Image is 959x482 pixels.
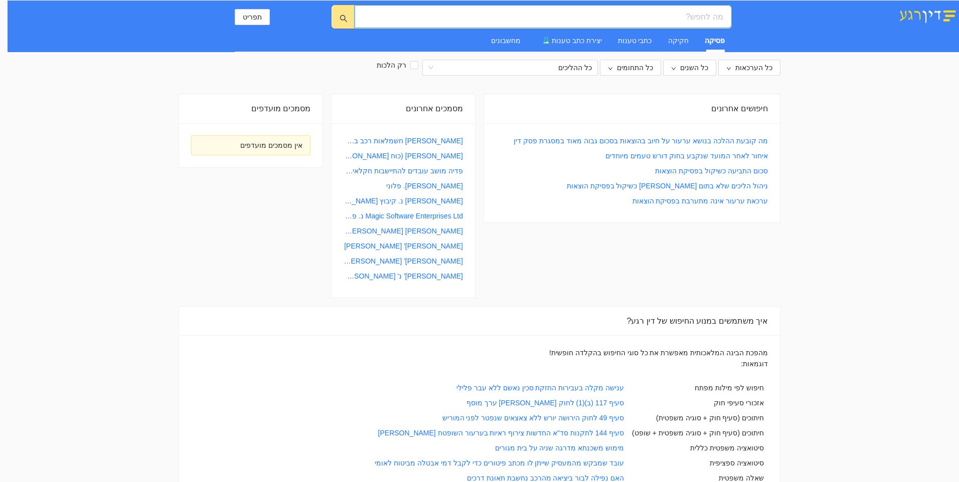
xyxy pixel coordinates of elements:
button: search [332,5,355,29]
a: סכום התביעה כשיקול בפסיקת הוצאות [655,165,768,176]
td: סיטואציה משפטית כללית [628,440,768,455]
a: סעיף 117 (ב)(1) לחוק [PERSON_NAME] ערך מוסף [466,399,624,407]
td: סיטואציה ספציפית [628,455,768,470]
a: [PERSON_NAME] חשמלאות רכב בע"מ נ. וולקן מצברים בע"מ [344,135,463,146]
div: מסמכים מועדפים [191,94,310,123]
button: כל התחומיםdown [600,60,661,76]
a: [PERSON_NAME]' נ' [PERSON_NAME] [344,271,463,282]
span: תפריט [243,12,262,23]
button: כל השניםdown [663,60,716,76]
td: חיתוכים (סעיף חוק + סוגיה משפטית) [628,410,768,425]
a: ענישה מקלה בעבירות החזקת סכין נאשם ללא עבר פלילי [456,384,624,392]
td: חיתוכים (סעיף חוק + סוגיה משפטית + שופט) [628,425,768,440]
a: [PERSON_NAME] (כוח [PERSON_NAME] לבניה) 2005 בע"מ נ. HOPPMAN STRUCTURE XP AMERICA . [344,150,463,161]
div: פסיקה [705,35,725,46]
a: עובד שמבקש מהמעסיק שייתן לו מכתב פיטורים כדי לקבל דמי אבטלה מביטוח לאומי [375,459,624,467]
span: כל התחומים [617,62,653,73]
a: ערכאת ערעור אינה מתערבת בפסיקת הוצאות [632,195,768,206]
a: Magic Software Enterprises Ltd נ. פאיירפלאי בע"מ [344,210,463,221]
button: כל הערכאותdown [718,60,780,76]
span: down [671,66,676,71]
div: כתבי טענות [618,35,652,46]
a: [PERSON_NAME]' [PERSON_NAME] [344,240,463,252]
span: down [608,66,613,71]
a: [PERSON_NAME] [PERSON_NAME] נ. [PERSON_NAME] חברה לביטוח בע"מ [344,225,463,236]
div: מהפכת הבינה המלאכותית מאפשרת את כל סוגי החיפוש בהקלדה חופשית! [191,347,768,358]
td: חיפוש לפי מילות מפתח [628,380,768,395]
a: האם נפילה לבור ביציאה מהרכב נחשבת תאונת דרכים [467,474,624,482]
td: אזכורי סעיפי חוק [628,395,768,410]
span: search [340,14,348,23]
img: דין רגע [896,7,959,24]
a: מימוש משכנתא מדרגה שניה על בית מגורים [495,444,624,452]
span: כל השנים [680,62,708,73]
a: פדיה מושב עובדים להתיישבות חקלאית בע"מ נ. מ.ד.ר.א בנין והשק [344,165,463,176]
a: סעיף 49 לחוק הירושה יורש ללא צאצאים שנפטר לפני המוריש [442,414,624,422]
div: חקיקה [668,35,689,46]
a: [PERSON_NAME]' [PERSON_NAME] - [PERSON_NAME], קבלנות בנין ויזמות נד [PERSON_NAME]' [344,256,463,267]
a: ניהול הליכים שלא בתום [PERSON_NAME] כשיקול בפסיקת הוצאות [567,180,768,191]
a: [PERSON_NAME]. פלוני [386,180,463,191]
span: יצירת כתב טענות [552,37,602,45]
div: אין מסמכים מועדפים [199,140,302,151]
span: down [726,66,731,71]
span: כל הערכאות [735,62,772,73]
div: מחשבונים [491,35,521,46]
a: איחור לאחר המועד שנקבע בחוק דורש טעמים מיוחדים [605,150,768,161]
span: experiment [543,37,550,44]
button: תפריט [235,9,270,25]
div: חיפושים אחרונים [496,94,768,123]
input: מה לחפש? [371,11,723,23]
div: איך משתמשים במנוע החיפוש של דין רגע? [191,307,768,335]
a: סעיף 144 לתקנות סד"א החדשות צירוף ראיות בערעור השופטת [PERSON_NAME] [378,429,624,437]
div: מסמכים אחרונים [344,94,463,123]
div: דוגמאות: [191,358,768,369]
a: [PERSON_NAME] נ. קיבוץ [PERSON_NAME] אגודה שיתופית [344,195,463,206]
a: מה קובעת ההלכה בנושא ערעור על חיוב בהוצאות בסכום גבוה מאוד במסגרת פסק דין [514,135,768,146]
span: רק הלכות [373,60,410,71]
